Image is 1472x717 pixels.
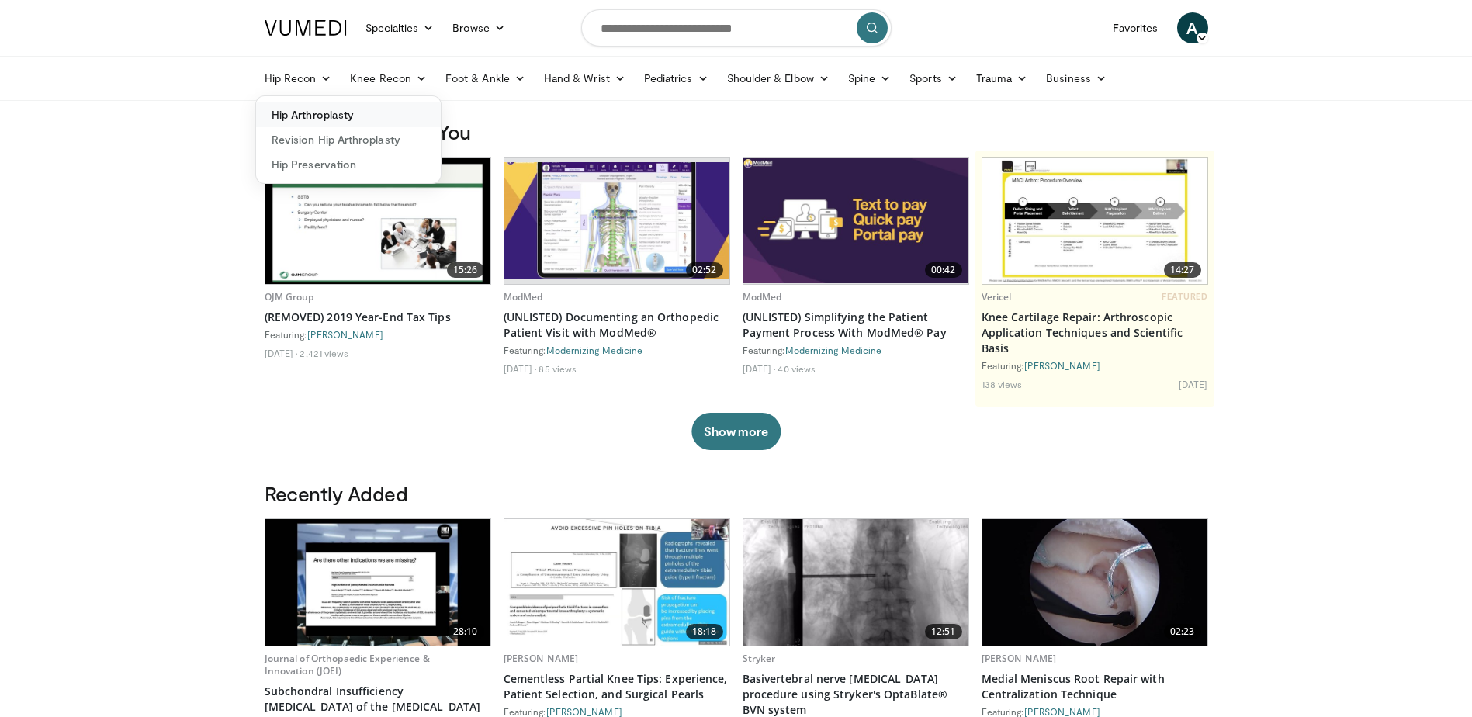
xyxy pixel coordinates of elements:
[743,519,968,646] img: d17479fc-4bc7-42ba-8a9e-b675cc56351e.620x360_q85_upscale.jpg
[785,345,882,355] a: Modernizing Medicine
[356,12,444,43] a: Specialties
[1177,12,1208,43] a: A
[743,362,776,375] li: [DATE]
[255,63,341,94] a: Hip Recon
[691,413,781,450] button: Show more
[743,652,776,665] a: Stryker
[982,290,1012,303] a: Vericel
[265,481,1208,506] h3: Recently Added
[265,158,490,284] a: 15:26
[982,519,1207,646] a: 02:23
[436,63,535,94] a: Foot & Ankle
[265,310,491,325] a: (REMOVED) 2019 Year-End Tax Tips
[778,362,816,375] li: 40 views
[925,624,962,639] span: 12:51
[341,63,436,94] a: Knee Recon
[635,63,718,94] a: Pediatrics
[982,310,1208,356] a: Knee Cartilage Repair: Arthroscopic Application Techniques and Scientific Basis
[265,652,430,677] a: Journal of Orthopaedic Experience & Innovation (JOEI)
[504,310,730,341] a: (UNLISTED) Documenting an Orthopedic Patient Visit with ModMed®
[967,63,1037,94] a: Trauma
[504,344,730,356] div: Featuring:
[265,519,490,646] img: 0d11209b-9163-4cf9-9c37-c045ad2ce7a1.620x360_q85_upscale.jpg
[982,158,1207,284] a: 14:27
[743,290,782,303] a: ModMed
[447,262,484,278] span: 15:26
[504,652,579,665] a: [PERSON_NAME]
[743,519,968,646] a: 12:51
[546,345,643,355] a: Modernizing Medicine
[1103,12,1168,43] a: Favorites
[839,63,900,94] a: Spine
[265,20,347,36] img: VuMedi Logo
[900,63,967,94] a: Sports
[982,671,1208,702] a: Medial Meniscus Root Repair with Centralization Technique
[504,158,729,284] a: 02:52
[307,329,383,340] a: [PERSON_NAME]
[265,290,314,303] a: OJM Group
[265,347,298,359] li: [DATE]
[546,706,622,717] a: [PERSON_NAME]
[686,624,723,639] span: 18:18
[1037,63,1116,94] a: Business
[265,519,490,646] a: 28:10
[925,262,962,278] span: 00:42
[1162,291,1207,302] span: FEATURED
[982,359,1208,372] div: Featuring:
[1024,360,1100,371] a: [PERSON_NAME]
[443,12,514,43] a: Browse
[447,624,484,639] span: 28:10
[265,328,491,341] div: Featuring:
[504,671,730,702] a: Cementless Partial Knee Tips: Experience, Patient Selection, and Surgical Pearls
[1024,706,1100,717] a: [PERSON_NAME]
[300,347,348,359] li: 2,421 views
[265,119,1208,144] h3: Recommended for You
[581,9,892,47] input: Search topics, interventions
[535,63,635,94] a: Hand & Wrist
[256,152,441,177] a: Hip Preservation
[982,652,1057,665] a: [PERSON_NAME]
[686,262,723,278] span: 02:52
[504,162,729,279] img: 9a08eca9-d924-4302-8ae0-8c3d5a7105f6.620x360_q85_upscale.jpg
[982,378,1023,390] li: 138 views
[265,158,490,284] img: 69d7f9f6-46f0-4510-91bd-44dab68d0b36.620x360_q85_upscale.jpg
[256,127,441,152] a: Revision Hip Arthroplasty
[539,362,577,375] li: 85 views
[504,519,729,646] img: a7a3a315-61f5-4f62-b42f-d6b371e9636b.620x360_q85_upscale.jpg
[1164,624,1201,639] span: 02:23
[504,362,537,375] li: [DATE]
[982,158,1207,284] img: 2444198d-1b18-4a77-bb67-3e21827492e5.620x360_q85_upscale.jpg
[256,102,441,127] a: Hip Arthroplasty
[718,63,839,94] a: Shoulder & Elbow
[743,344,969,356] div: Featuring:
[743,310,969,341] a: (UNLISTED) Simplifying the Patient Payment Process With ModMed® Pay
[1179,378,1208,390] li: [DATE]
[1164,262,1201,278] span: 14:27
[504,290,543,303] a: ModMed
[982,519,1207,646] img: 926032fc-011e-4e04-90f2-afa899d7eae5.620x360_q85_upscale.jpg
[743,158,968,283] img: 51f1160f-c2ad-485d-bdd8-ccf6e83b8906.620x360_q85_upscale.jpg
[743,158,968,284] a: 00:42
[504,519,729,646] a: 18:18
